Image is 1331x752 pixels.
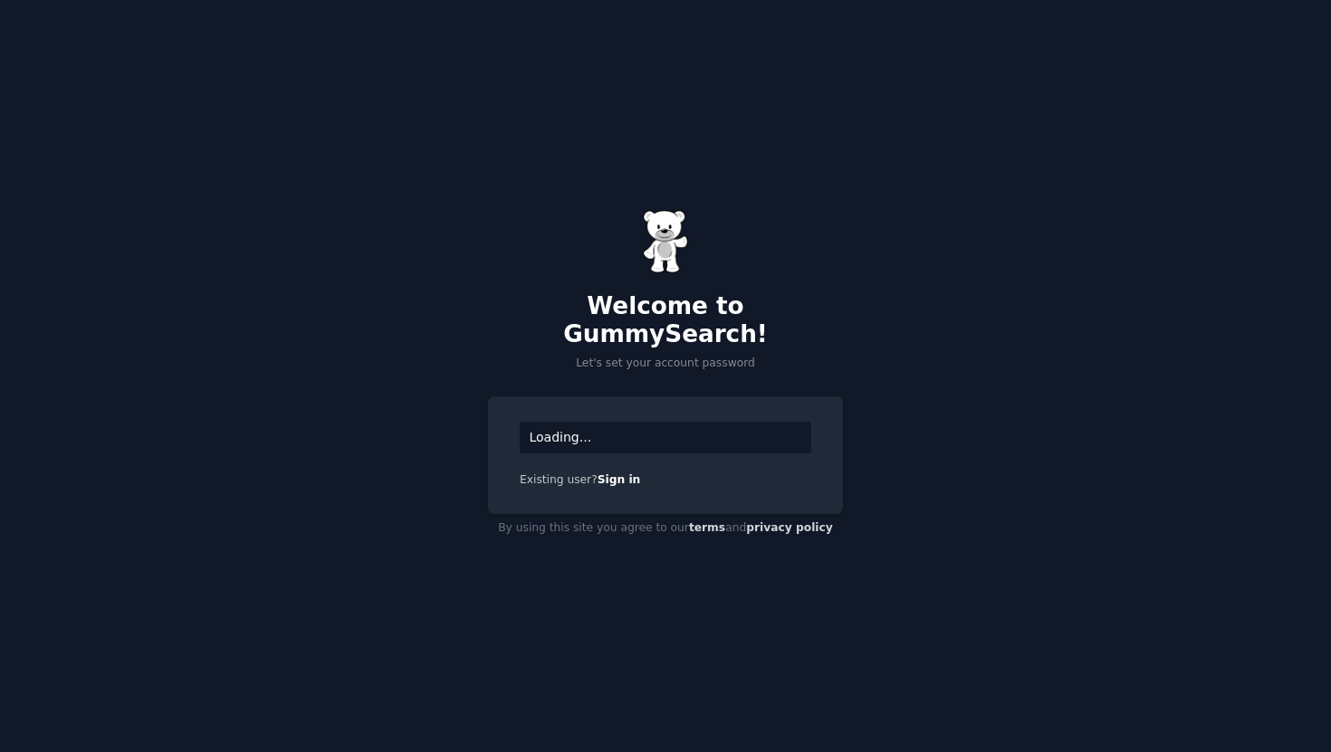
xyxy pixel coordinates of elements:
h2: Welcome to GummySearch! [488,292,843,349]
div: Loading... [520,422,811,453]
p: Let's set your account password [488,356,843,372]
a: terms [689,521,725,534]
div: By using this site you agree to our and [488,514,843,543]
img: Gummy Bear [643,210,688,273]
span: Existing user? [520,473,598,486]
a: Sign in [598,473,641,486]
a: privacy policy [746,521,833,534]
